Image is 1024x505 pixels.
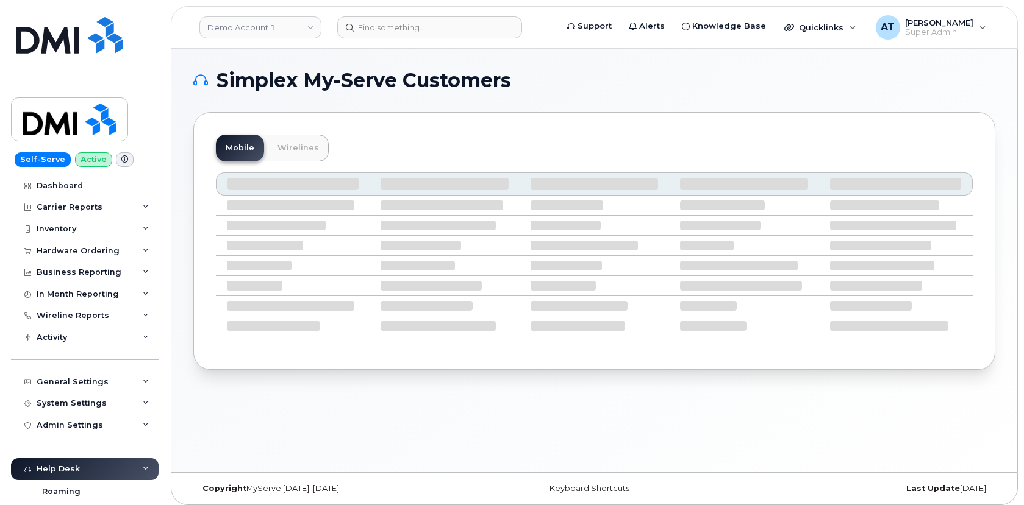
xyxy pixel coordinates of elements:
[550,484,629,493] a: Keyboard Shortcuts
[193,484,460,493] div: MyServe [DATE]–[DATE]
[202,484,246,493] strong: Copyright
[268,135,329,161] a: Wirelines
[728,484,995,493] div: [DATE]
[217,71,511,90] span: Simplex My-Serve Customers
[906,484,960,493] strong: Last Update
[216,135,264,161] a: Mobile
